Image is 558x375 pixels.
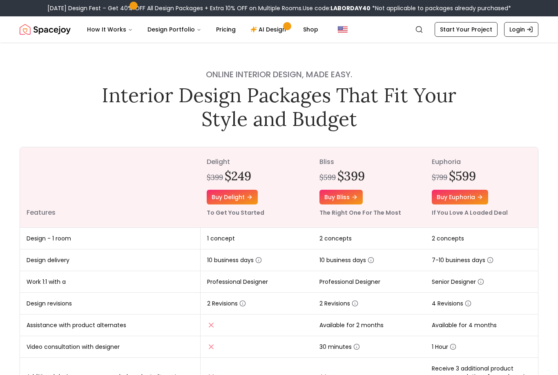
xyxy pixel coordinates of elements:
[432,157,531,167] p: euphoria
[207,209,264,217] small: To Get You Started
[371,4,511,12] span: *Not applicable to packages already purchased*
[319,343,360,351] span: 30 minutes
[20,314,200,336] td: Assistance with product alternates
[207,299,246,308] span: 2 Revisions
[432,172,447,183] div: $799
[47,4,511,12] div: [DATE] Design Fest – Get 40% OFF All Design Packages + Extra 10% OFF on Multiple Rooms.
[20,21,71,38] a: Spacejoy
[207,157,306,167] p: delight
[141,21,208,38] button: Design Portfolio
[313,314,426,336] td: Available for 2 months
[20,249,200,271] td: Design delivery
[20,336,200,358] td: Video consultation with designer
[20,271,200,293] td: Work 1:1 with a
[319,209,401,217] small: The Right One For The Most
[80,21,325,38] nav: Main
[432,299,471,308] span: 4 Revisions
[297,21,325,38] a: Shop
[207,234,235,243] span: 1 concept
[432,256,493,264] span: 7-10 business days
[20,21,71,38] img: Spacejoy Logo
[303,4,371,12] span: Use code:
[319,157,419,167] p: bliss
[435,22,498,37] a: Start Your Project
[96,83,462,130] h1: Interior Design Packages That Fit Your Style and Budget
[207,172,223,183] div: $399
[432,190,488,204] a: Buy euphoria
[207,190,258,204] a: Buy delight
[20,228,200,249] td: Design - 1 room
[244,21,295,38] a: AI Design
[319,299,358,308] span: 2 Revisions
[319,278,380,286] span: Professional Designer
[330,4,371,12] b: LABORDAY40
[225,168,251,183] h2: $249
[319,234,352,243] span: 2 concepts
[80,21,139,38] button: How It Works
[425,314,538,336] td: Available for 4 months
[319,190,363,204] a: Buy bliss
[20,16,538,43] nav: Global
[319,256,374,264] span: 10 business days
[20,293,200,314] td: Design revisions
[432,234,464,243] span: 2 concepts
[20,147,200,228] th: Features
[210,21,242,38] a: Pricing
[207,256,262,264] span: 10 business days
[432,209,508,217] small: If You Love A Loaded Deal
[337,168,365,183] h2: $399
[449,168,476,183] h2: $599
[96,69,462,80] h4: Online interior design, made easy.
[432,278,484,286] span: Senior Designer
[207,278,268,286] span: Professional Designer
[432,343,456,351] span: 1 Hour
[319,172,336,183] div: $599
[504,22,538,37] a: Login
[338,25,348,34] img: United States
